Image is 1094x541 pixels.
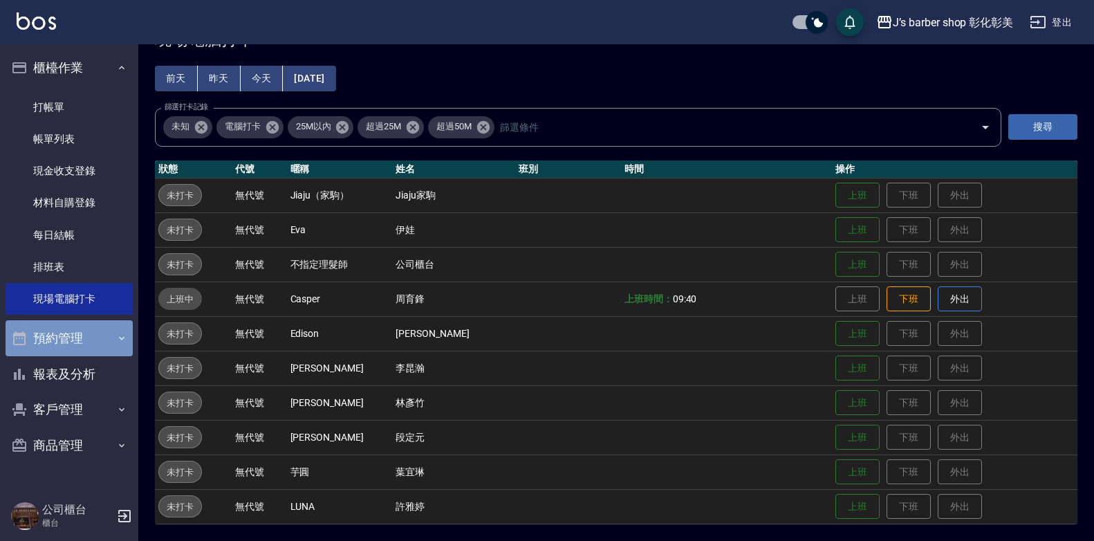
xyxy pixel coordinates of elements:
[6,219,133,251] a: 每日結帳
[887,286,931,312] button: 下班
[287,385,393,420] td: [PERSON_NAME]
[974,116,996,138] button: Open
[159,499,201,514] span: 未打卡
[835,321,880,347] button: 上班
[835,183,880,208] button: 上班
[287,351,393,385] td: [PERSON_NAME]
[287,178,393,212] td: Jiaju（家駒）
[163,120,198,134] span: 未知
[42,517,113,529] p: 櫃台
[392,385,515,420] td: 林彥竹
[392,161,515,178] th: 姓名
[428,116,494,138] div: 超過50M
[159,465,201,479] span: 未打卡
[428,120,480,134] span: 超過50M
[673,293,697,304] span: 09:40
[6,251,133,283] a: 排班表
[893,14,1013,31] div: J’s barber shop 彰化彰美
[835,252,880,277] button: 上班
[6,428,133,464] button: 商品管理
[835,217,880,243] button: 上班
[232,420,286,455] td: 無代號
[621,161,833,178] th: 時間
[392,455,515,489] td: 葉宜琳
[836,8,864,36] button: save
[232,178,286,212] td: 無代號
[159,223,201,237] span: 未打卡
[159,327,201,341] span: 未打卡
[287,455,393,489] td: 芋圓
[287,489,393,524] td: LUNA
[835,459,880,485] button: 上班
[155,161,232,178] th: 狀態
[287,420,393,455] td: [PERSON_NAME]
[1024,10,1077,35] button: 登出
[832,161,1077,178] th: 操作
[288,116,354,138] div: 25M以內
[287,212,393,247] td: Eva
[159,430,201,445] span: 未打卡
[287,282,393,316] td: Casper
[515,161,621,178] th: 班別
[835,356,880,381] button: 上班
[288,120,340,134] span: 25M以內
[6,187,133,219] a: 材料自購登錄
[392,282,515,316] td: 周育鋒
[392,489,515,524] td: 許雅婷
[216,116,284,138] div: 電腦打卡
[6,283,133,315] a: 現場電腦打卡
[232,212,286,247] td: 無代號
[497,115,956,139] input: 篩選條件
[358,120,409,134] span: 超過25M
[287,247,393,282] td: 不指定理髮師
[241,66,284,91] button: 今天
[6,123,133,155] a: 帳單列表
[392,316,515,351] td: [PERSON_NAME]
[163,116,212,138] div: 未知
[835,494,880,520] button: 上班
[159,188,201,203] span: 未打卡
[159,361,201,376] span: 未打卡
[158,292,202,306] span: 上班中
[6,50,133,86] button: 櫃檯作業
[232,351,286,385] td: 無代號
[392,420,515,455] td: 段定元
[232,316,286,351] td: 無代號
[392,178,515,212] td: Jiaju家駒
[358,116,424,138] div: 超過25M
[216,120,269,134] span: 電腦打卡
[392,351,515,385] td: 李昆瀚
[232,489,286,524] td: 無代號
[6,91,133,123] a: 打帳單
[198,66,241,91] button: 昨天
[165,102,208,112] label: 篩選打卡記錄
[11,502,39,530] img: Person
[232,282,286,316] td: 無代號
[42,503,113,517] h5: 公司櫃台
[232,455,286,489] td: 無代號
[287,161,393,178] th: 暱稱
[159,257,201,272] span: 未打卡
[155,66,198,91] button: 前天
[1008,114,1077,140] button: 搜尋
[6,392,133,428] button: 客戶管理
[392,247,515,282] td: 公司櫃台
[938,286,982,312] button: 外出
[232,161,286,178] th: 代號
[287,316,393,351] td: Edison
[835,425,880,450] button: 上班
[6,155,133,187] a: 現金收支登錄
[232,247,286,282] td: 無代號
[159,396,201,410] span: 未打卡
[6,356,133,392] button: 報表及分析
[17,12,56,30] img: Logo
[835,390,880,416] button: 上班
[871,8,1019,37] button: J’s barber shop 彰化彰美
[232,385,286,420] td: 無代號
[624,293,673,304] b: 上班時間：
[283,66,335,91] button: [DATE]
[392,212,515,247] td: 伊娃
[6,320,133,356] button: 預約管理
